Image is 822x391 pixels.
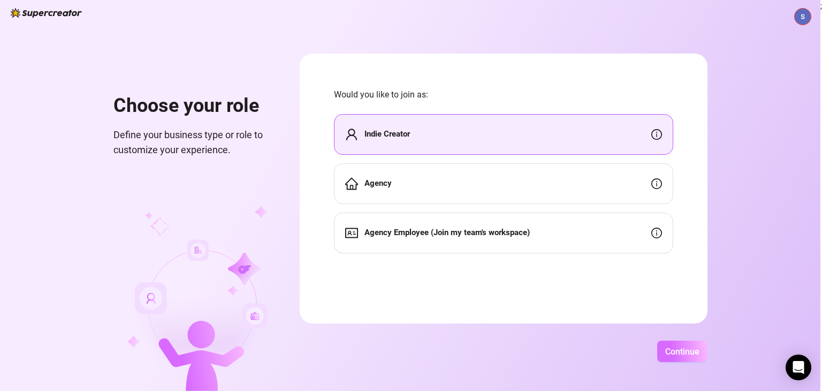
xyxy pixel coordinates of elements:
span: Continue [665,347,699,357]
strong: Indie Creator [364,129,410,139]
div: Open Intercom Messenger [786,355,811,380]
span: info-circle [651,129,662,140]
img: ACg8ocIOqqfv4xUW7_rjAB903eEY4DvXYqVEJXRtUX1OvtFE2Se4KA=s96-c [795,9,811,25]
span: home [345,177,358,190]
span: Would you like to join as: [334,88,673,101]
img: logo [11,8,82,18]
h1: Choose your role [113,94,274,118]
span: idcard [345,227,358,239]
span: user [345,128,358,141]
strong: Agency Employee (Join my team's workspace) [364,228,530,237]
span: Define your business type or role to customize your experience. [113,127,274,158]
span: info-circle [651,228,662,238]
strong: Agency [364,178,392,188]
span: info-circle [651,178,662,189]
button: Continue [657,341,707,362]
